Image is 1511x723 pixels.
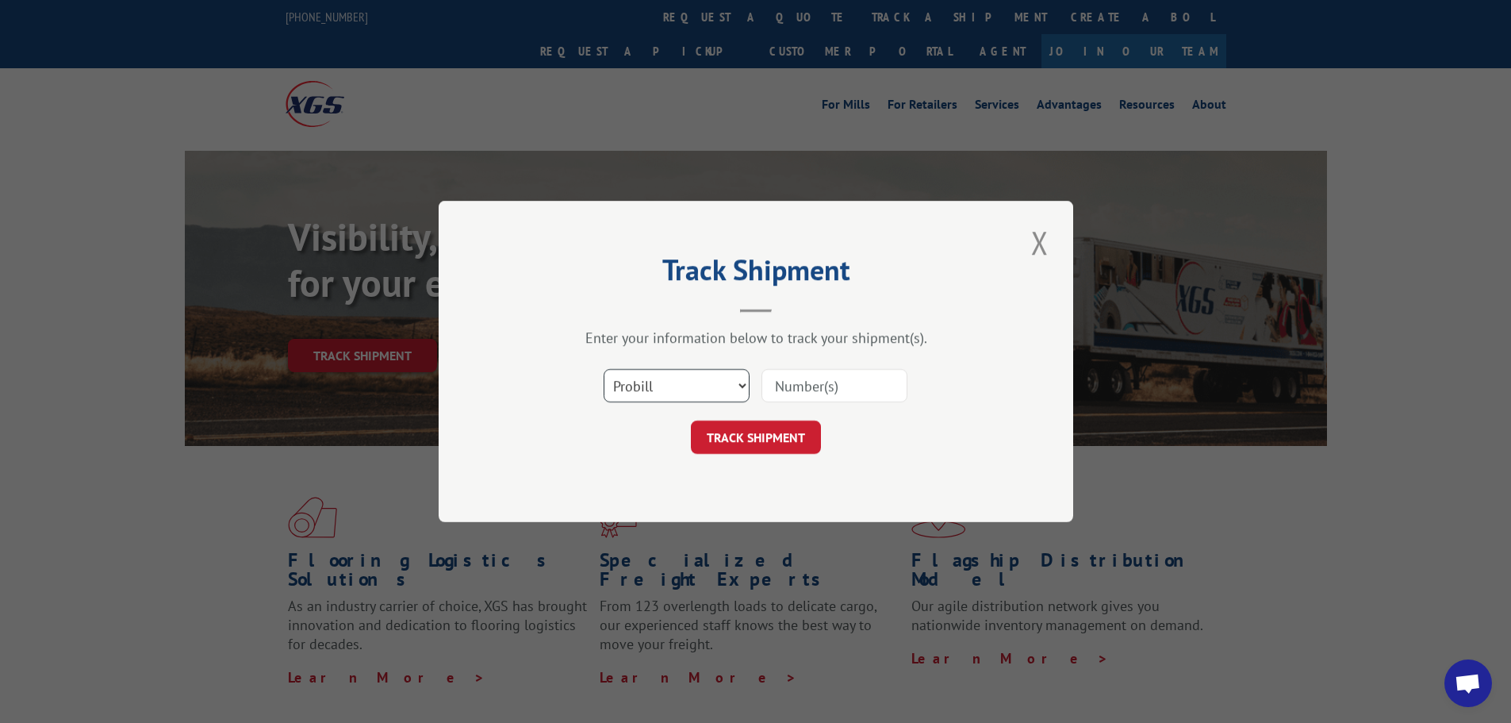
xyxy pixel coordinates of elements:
div: Enter your information below to track your shipment(s). [518,329,994,347]
button: TRACK SHIPMENT [691,421,821,454]
h2: Track Shipment [518,259,994,289]
button: Close modal [1026,221,1053,264]
a: Open chat [1444,660,1492,707]
input: Number(s) [761,369,907,402]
